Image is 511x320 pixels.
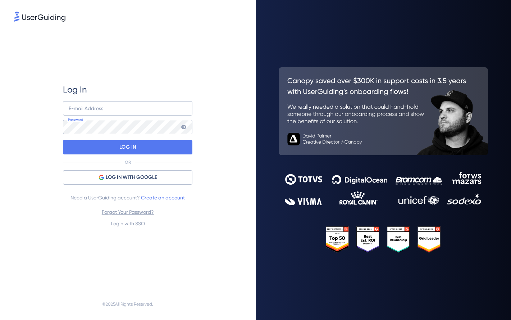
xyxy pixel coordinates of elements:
img: 8faab4ba6bc7696a72372aa768b0286c.svg [14,12,65,22]
span: © 2025 All Rights Reserved. [102,300,153,308]
span: Need a UserGuiding account? [70,193,185,202]
img: 9302ce2ac39453076f5bc0f2f2ca889b.svg [285,172,482,205]
span: LOG IN WITH GOOGLE [106,173,157,182]
a: Forgot Your Password? [102,209,154,215]
a: Login with SSO [111,221,145,226]
p: LOG IN [119,141,136,153]
a: Create an account [141,195,185,200]
img: 26c0aa7c25a843aed4baddd2b5e0fa68.svg [279,67,488,155]
p: OR [125,159,131,165]
input: example@company.com [63,101,192,116]
span: Log In [63,84,87,95]
img: 25303e33045975176eb484905ab012ff.svg [326,226,441,253]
